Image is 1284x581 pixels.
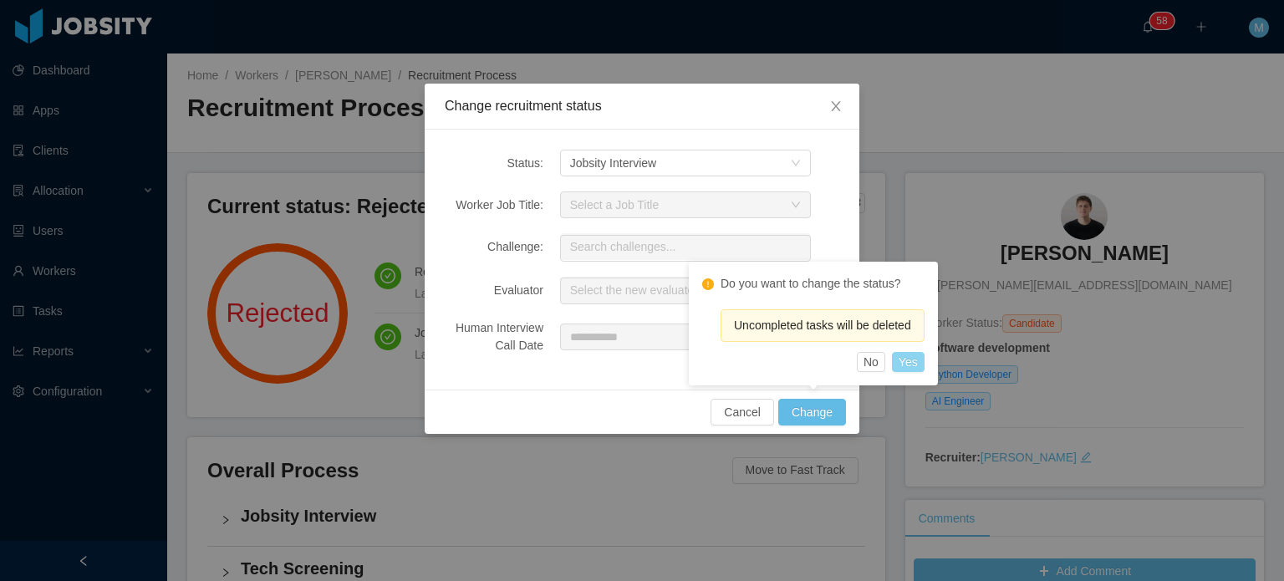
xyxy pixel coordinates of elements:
[829,99,843,113] i: icon: close
[734,319,911,332] span: Uncompleted tasks will be deleted
[445,319,543,354] div: Human Interview Call Date
[445,155,543,172] div: Status:
[570,150,656,176] div: Jobsity Interview
[445,282,543,299] div: Evaluator
[791,158,801,170] i: icon: down
[702,278,714,290] i: icon: exclamation-circle
[892,352,925,372] button: Yes
[711,399,774,426] button: Cancel
[791,200,801,212] i: icon: down
[570,196,782,213] div: Select a Job Title
[778,399,846,426] button: Change
[721,277,901,290] text: Do you want to change the status?
[445,97,839,115] div: Change recruitment status
[857,352,885,372] button: No
[445,196,543,214] div: Worker Job Title:
[445,238,543,256] div: Challenge:
[813,84,859,130] button: Close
